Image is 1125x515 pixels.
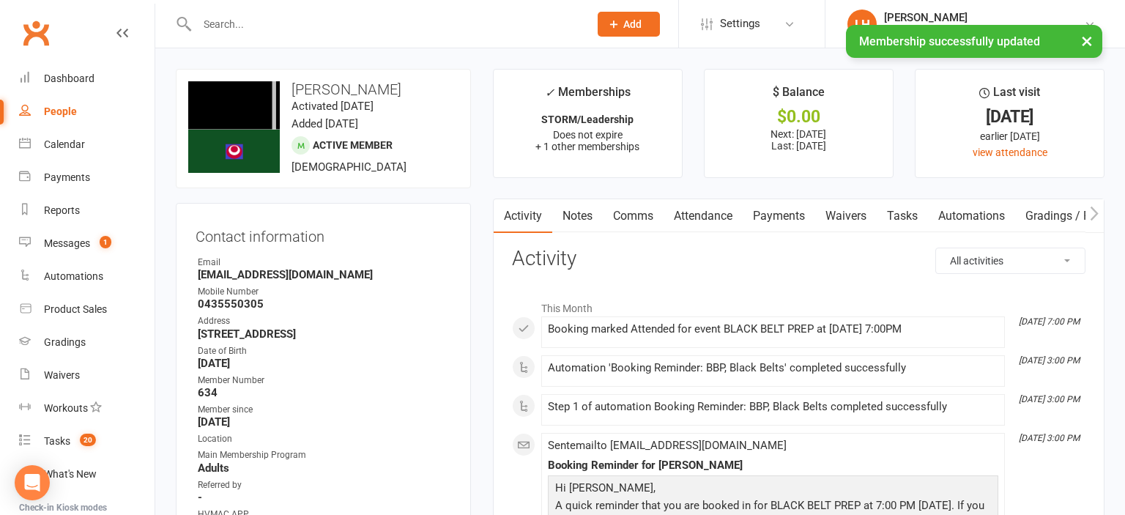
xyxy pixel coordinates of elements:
[198,448,451,462] div: Main Membership Program
[198,386,451,399] strong: 634
[541,114,634,125] strong: STORM/Leadership
[44,435,70,447] div: Tasks
[884,24,1084,37] div: [GEOGRAPHIC_DATA] [GEOGRAPHIC_DATA]
[1019,433,1080,443] i: [DATE] 3:00 PM
[19,161,155,194] a: Payments
[198,357,451,370] strong: [DATE]
[598,12,660,37] button: Add
[292,117,358,130] time: Added [DATE]
[198,327,451,341] strong: [STREET_ADDRESS]
[929,128,1091,144] div: earlier [DATE]
[196,223,451,245] h3: Contact information
[19,392,155,425] a: Workouts
[1019,394,1080,404] i: [DATE] 3:00 PM
[603,199,664,233] a: Comms
[553,129,623,141] span: Does not expire
[18,15,54,51] a: Clubworx
[44,468,97,480] div: What's New
[198,491,451,504] strong: -
[548,323,998,336] div: Booking marked Attended for event BLACK BELT PREP at [DATE] 7:00PM
[198,256,451,270] div: Email
[548,439,787,452] span: Sent email to [EMAIL_ADDRESS][DOMAIN_NAME]
[44,237,90,249] div: Messages
[664,199,743,233] a: Attendance
[19,458,155,491] a: What's New
[19,128,155,161] a: Calendar
[198,268,451,281] strong: [EMAIL_ADDRESS][DOMAIN_NAME]
[193,14,579,34] input: Search...
[1019,355,1080,366] i: [DATE] 3:00 PM
[44,204,80,216] div: Reports
[198,415,451,429] strong: [DATE]
[1074,25,1100,56] button: ×
[815,199,877,233] a: Waivers
[773,83,825,109] div: $ Balance
[720,7,760,40] span: Settings
[548,362,998,374] div: Automation 'Booking Reminder: BBP, Black Belts' completed successfully
[292,100,374,113] time: Activated [DATE]
[884,11,1084,24] div: [PERSON_NAME]
[44,336,86,348] div: Gradings
[292,160,406,174] span: [DEMOGRAPHIC_DATA]
[44,73,94,84] div: Dashboard
[198,314,451,328] div: Address
[188,81,458,97] h3: [PERSON_NAME]
[44,171,90,183] div: Payments
[979,83,1040,109] div: Last visit
[512,248,1085,270] h3: Activity
[743,199,815,233] a: Payments
[198,374,451,388] div: Member Number
[198,462,451,475] strong: Adults
[198,285,451,299] div: Mobile Number
[928,199,1015,233] a: Automations
[552,199,603,233] a: Notes
[718,128,880,152] p: Next: [DATE] Last: [DATE]
[19,425,155,458] a: Tasks 20
[198,403,451,417] div: Member since
[44,138,85,150] div: Calendar
[512,293,1085,316] li: This Month
[44,270,103,282] div: Automations
[19,359,155,392] a: Waivers
[198,432,451,446] div: Location
[19,260,155,293] a: Automations
[44,303,107,315] div: Product Sales
[877,199,928,233] a: Tasks
[623,18,642,30] span: Add
[19,95,155,128] a: People
[198,344,451,358] div: Date of Birth
[548,459,998,472] div: Booking Reminder for [PERSON_NAME]
[19,293,155,326] a: Product Sales
[973,147,1047,158] a: view attendance
[19,227,155,260] a: Messages 1
[494,199,552,233] a: Activity
[313,139,393,151] span: Active member
[188,81,280,173] img: image1756264780.png
[718,109,880,125] div: $0.00
[44,105,77,117] div: People
[44,402,88,414] div: Workouts
[19,194,155,227] a: Reports
[19,62,155,95] a: Dashboard
[1019,316,1080,327] i: [DATE] 7:00 PM
[19,326,155,359] a: Gradings
[535,141,639,152] span: + 1 other memberships
[198,297,451,311] strong: 0435550305
[846,25,1102,58] div: Membership successfully updated
[198,478,451,492] div: Referred by
[545,83,631,110] div: Memberships
[44,369,80,381] div: Waivers
[929,109,1091,125] div: [DATE]
[545,86,554,100] i: ✓
[548,401,998,413] div: Step 1 of automation Booking Reminder: BBP, Black Belts completed successfully
[15,465,50,500] div: Open Intercom Messenger
[847,10,877,39] div: LH
[80,434,96,446] span: 20
[100,236,111,248] span: 1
